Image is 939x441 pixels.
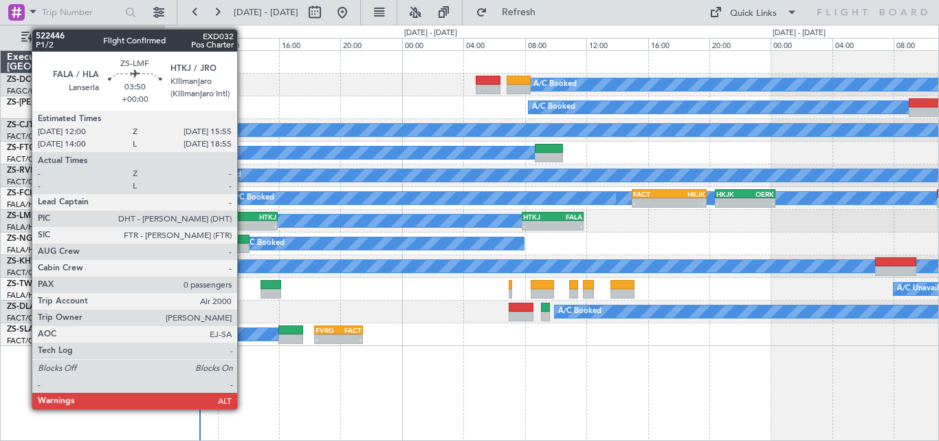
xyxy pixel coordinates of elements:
[166,28,219,39] div: [DATE] - [DATE]
[7,121,34,129] span: ZS-CJT
[339,335,362,343] div: -
[469,1,552,23] button: Refresh
[558,301,601,322] div: A/C Booked
[7,131,43,142] a: FACT/CPT
[7,313,43,323] a: FACT/CPT
[7,280,37,288] span: ZS-TWP
[7,98,87,107] span: ZS-[PERSON_NAME]
[247,222,276,230] div: -
[533,74,577,95] div: A/C Booked
[316,326,339,334] div: FVRG
[7,257,36,266] span: ZS-KHT
[7,177,43,187] a: FACT/CPT
[633,199,669,207] div: -
[7,76,36,84] span: ZS-DCC
[316,335,339,343] div: -
[745,199,774,207] div: -
[716,190,745,198] div: HKJK
[402,38,463,50] div: 00:00
[247,213,276,221] div: HTKJ
[7,325,34,334] span: ZS-SLA
[7,212,36,220] span: ZS-LMF
[771,38,832,50] div: 00:00
[7,212,97,220] a: ZS-LMFNextant 400XTi
[7,235,37,243] span: ZS-NGS
[198,165,241,186] div: A/C Booked
[279,38,340,50] div: 16:00
[586,38,648,50] div: 12:00
[36,33,145,43] span: Only With Activity
[7,144,35,152] span: ZS-FTG
[7,235,89,243] a: ZS-NGSCitation Ultra
[490,8,548,17] span: Refresh
[7,154,43,164] a: FACT/CPT
[15,27,149,49] button: Only With Activity
[648,38,709,50] div: 16:00
[7,144,55,152] a: ZS-FTGPC12
[523,222,553,230] div: -
[234,6,298,19] span: [DATE] - [DATE]
[340,38,401,50] div: 20:00
[7,336,43,346] a: FACT/CPT
[218,38,279,50] div: 12:00
[7,268,43,278] a: FACT/CPT
[716,199,745,207] div: -
[7,98,124,107] a: ZS-[PERSON_NAME]CL601-3R
[7,222,43,233] a: FALA/HLA
[553,222,582,230] div: -
[773,28,826,39] div: [DATE] - [DATE]
[7,166,71,175] a: ZS-RVLPC12/NG
[523,213,553,221] div: HTKJ
[404,28,457,39] div: [DATE] - [DATE]
[42,2,121,23] input: Trip Number
[156,38,217,50] div: 08:00
[7,121,71,129] a: ZS-CJTPC12/47E
[7,303,36,311] span: ZS-DLA
[525,38,586,50] div: 08:00
[745,190,774,198] div: OERK
[832,38,894,50] div: 04:00
[7,200,43,210] a: FALA/HLA
[219,213,247,221] div: FALA
[188,211,231,231] div: A/C Booked
[241,233,285,254] div: A/C Booked
[7,189,32,197] span: ZS-FCI
[219,222,247,230] div: -
[7,245,43,255] a: FALA/HLA
[553,213,582,221] div: FALA
[730,7,777,21] div: Quick Links
[532,97,575,118] div: A/C Booked
[7,76,122,84] a: ZS-DCCGrand Caravan - C208
[7,290,43,301] a: FALA/HLA
[7,325,93,334] a: ZS-SLAChallenger 350
[7,303,58,311] a: ZS-DLAPC-24
[633,190,669,198] div: FACT
[669,199,705,207] div: -
[339,326,362,334] div: FACT
[669,190,705,198] div: HKJK
[7,86,45,96] a: FAGC/GCJ
[7,189,84,197] a: ZS-FCIFalcon 900EX
[463,38,524,50] div: 04:00
[709,38,771,50] div: 20:00
[7,280,87,288] a: ZS-TWPKing Air 260
[703,1,804,23] button: Quick Links
[7,257,72,266] a: ZS-KHTPC12/NG
[231,188,274,208] div: A/C Booked
[7,166,34,175] span: ZS-RVL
